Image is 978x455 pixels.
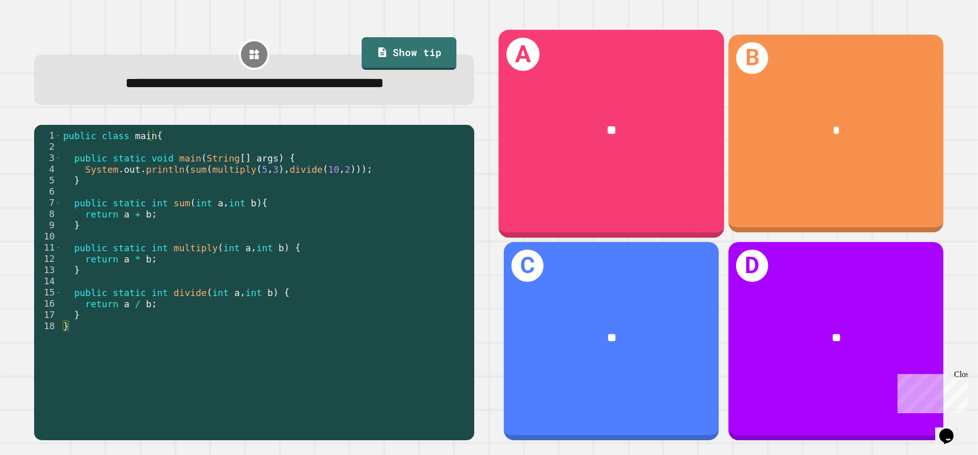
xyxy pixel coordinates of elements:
h1: B [736,42,768,74]
div: 1 [34,130,61,141]
div: 3 [34,152,61,164]
div: 5 [34,175,61,186]
div: 13 [34,264,61,276]
div: 6 [34,186,61,197]
iframe: chat widget [893,370,968,413]
div: 14 [34,276,61,287]
div: 4 [34,164,61,175]
div: 15 [34,287,61,298]
span: Toggle code folding, rows 1 through 18 [55,130,61,141]
div: Chat with us now!Close [4,4,70,65]
span: Toggle code folding, rows 7 through 9 [55,197,61,208]
span: Toggle code folding, rows 15 through 17 [56,287,61,298]
div: 2 [34,141,61,152]
div: 11 [34,242,61,253]
a: Show tip [362,37,456,70]
span: Toggle code folding, rows 3 through 5 [55,152,61,164]
span: Toggle code folding, rows 11 through 13 [56,242,61,253]
div: 17 [34,309,61,320]
div: 9 [34,220,61,231]
div: 10 [34,231,61,242]
div: 12 [34,253,61,264]
h1: D [736,250,768,281]
div: 8 [34,208,61,220]
iframe: chat widget [935,414,968,445]
div: 16 [34,298,61,309]
div: 7 [34,197,61,208]
div: 18 [34,320,61,332]
h1: A [506,38,539,71]
h1: C [511,250,543,281]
